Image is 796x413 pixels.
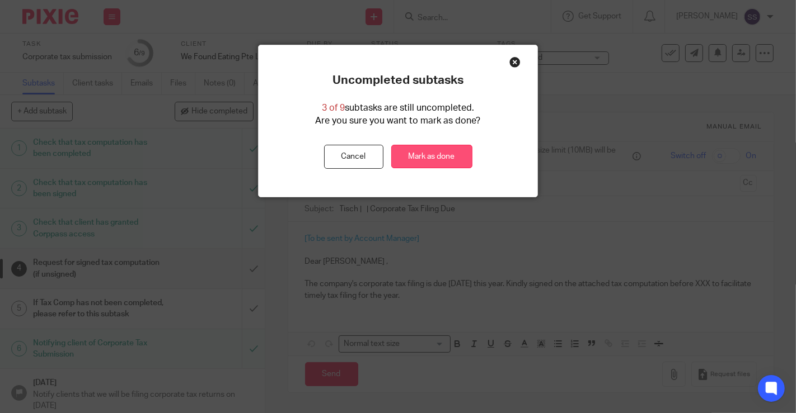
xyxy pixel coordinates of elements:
p: Uncompleted subtasks [333,73,463,88]
button: Cancel [324,145,383,169]
span: 3 of 9 [322,103,345,112]
div: Close this dialog window [509,56,521,68]
p: subtasks are still uncompleted. [322,102,474,115]
p: Are you sure you want to mark as done? [316,115,481,127]
a: Mark as done [391,145,472,169]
